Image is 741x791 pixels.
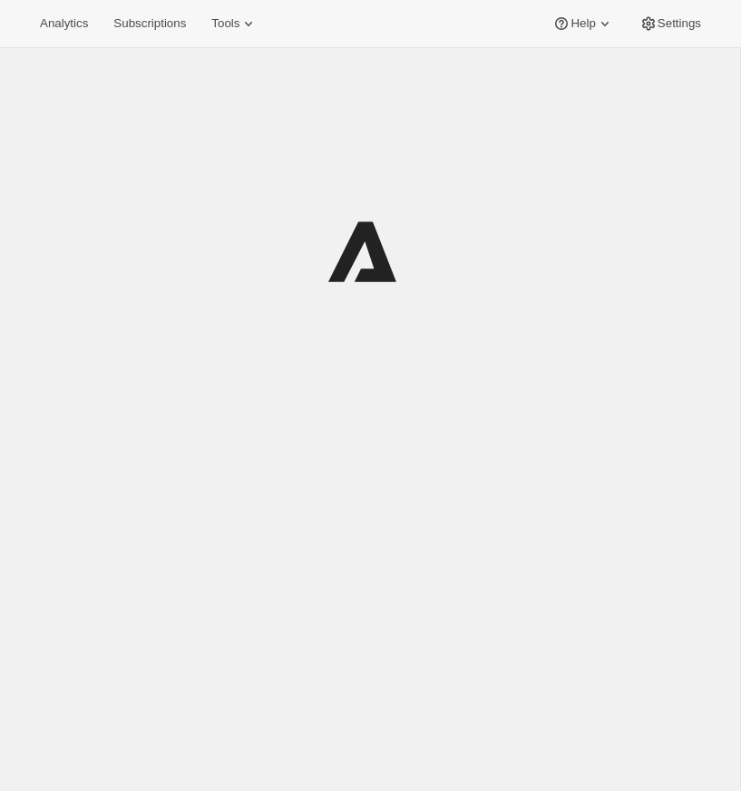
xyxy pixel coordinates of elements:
[29,11,99,36] button: Analytics
[541,11,624,36] button: Help
[200,11,268,36] button: Tools
[40,16,88,31] span: Analytics
[570,16,595,31] span: Help
[658,16,701,31] span: Settings
[211,16,239,31] span: Tools
[629,11,712,36] button: Settings
[102,11,197,36] button: Subscriptions
[113,16,186,31] span: Subscriptions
